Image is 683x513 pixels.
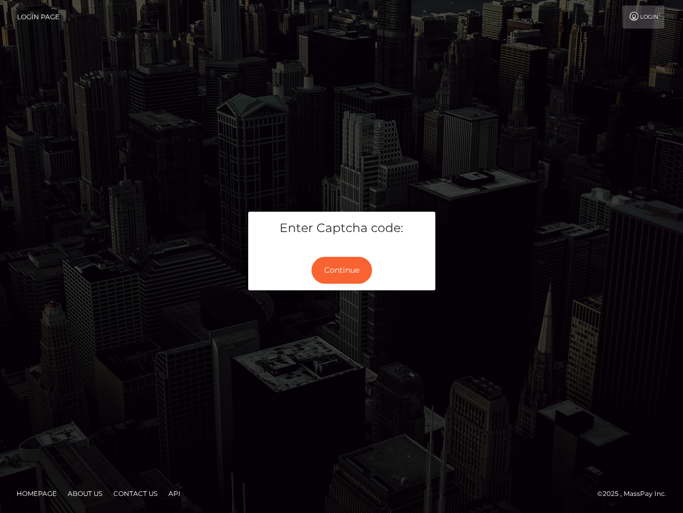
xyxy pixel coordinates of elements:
[109,485,162,502] a: Contact Us
[164,485,185,502] a: API
[12,485,61,502] a: Homepage
[17,5,59,29] a: Login Page
[622,5,664,29] a: Login
[312,257,372,284] button: Continue
[256,220,427,237] h5: Enter Captcha code:
[597,488,675,500] div: © 2025 , MassPay Inc.
[63,485,107,502] a: About Us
